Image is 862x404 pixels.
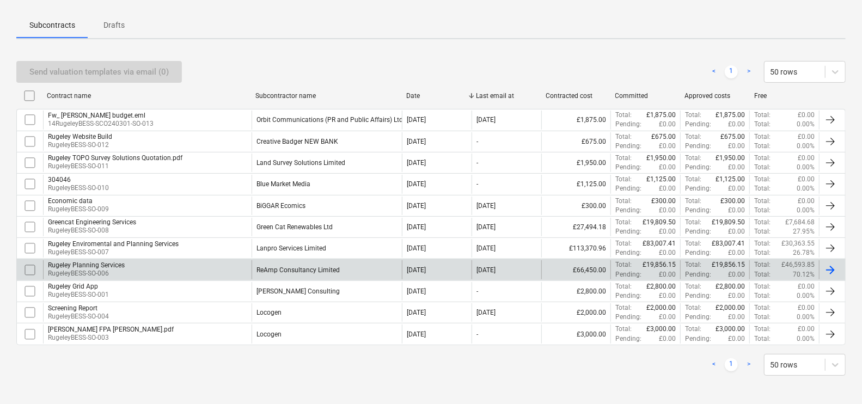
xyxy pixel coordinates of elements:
[615,163,641,172] p: Pending :
[256,138,338,145] div: Creative Badger NEW BANK
[256,116,403,124] div: Orbit Communications (PR and Public Affairs) Ltd
[685,239,701,248] p: Total :
[754,197,771,206] p: Total :
[48,269,125,278] p: RugeleyBESS-SO-006
[476,92,537,100] div: Last email at
[728,227,745,236] p: £0.00
[615,111,632,120] p: Total :
[651,132,676,142] p: £675.00
[407,244,426,252] div: [DATE]
[256,159,345,167] div: Land Survey Solutions Limited
[728,163,745,172] p: £0.00
[476,138,478,145] div: -
[707,65,720,78] a: Previous page
[685,184,711,193] p: Pending :
[646,175,676,184] p: £1,125.00
[685,248,711,258] p: Pending :
[754,163,771,172] p: Total :
[716,325,745,334] p: £3,000.00
[476,180,478,188] div: -
[685,313,711,322] p: Pending :
[754,270,771,279] p: Total :
[48,119,154,128] p: 14RugeleyBESS-SCO240301-SO-013
[48,197,109,205] div: Economic data
[659,206,676,215] p: £0.00
[659,120,676,129] p: £0.00
[712,239,745,248] p: £83,007.41
[615,303,632,313] p: Total :
[646,303,676,313] p: £2,000.00
[728,184,745,193] p: £0.00
[407,223,426,231] div: [DATE]
[797,291,815,301] p: 0.00%
[725,65,738,78] a: Page 1 is your current page
[615,291,641,301] p: Pending :
[541,154,611,172] div: £1,950.00
[659,248,676,258] p: £0.00
[615,282,632,291] p: Total :
[615,248,641,258] p: Pending :
[707,358,720,371] a: Previous page
[728,313,745,322] p: £0.00
[615,206,641,215] p: Pending :
[798,154,815,163] p: £0.00
[793,227,815,236] p: 27.95%
[48,112,154,119] div: Fw_ [PERSON_NAME] budget.eml
[48,154,182,162] div: Rugeley TOPO Survey Solutions Quotation.pdf
[615,334,641,344] p: Pending :
[728,291,745,301] p: £0.00
[48,312,109,321] p: RugeleyBESS-SO-004
[716,154,745,163] p: £1,950.00
[685,260,701,270] p: Total :
[785,218,815,227] p: £7,684.68
[48,218,136,226] div: Greencat Engineering Services
[797,313,815,322] p: 0.00%
[615,92,676,100] div: Committed
[643,239,676,248] p: £83,007.41
[754,111,771,120] p: Total :
[685,334,711,344] p: Pending :
[685,175,701,184] p: Total :
[476,202,496,210] div: [DATE]
[685,142,711,151] p: Pending :
[712,218,745,227] p: £19,809.50
[407,159,426,167] div: [DATE]
[476,159,478,167] div: -
[256,330,282,338] div: Locogen
[659,163,676,172] p: £0.00
[615,184,641,193] p: Pending :
[798,325,815,334] p: £0.00
[255,92,398,100] div: Subcontractor name
[685,270,711,279] p: Pending :
[798,175,815,184] p: £0.00
[720,132,745,142] p: £675.00
[541,303,611,322] div: £2,000.00
[728,120,745,129] p: £0.00
[659,184,676,193] p: £0.00
[659,227,676,236] p: £0.00
[798,111,815,120] p: £0.00
[754,260,771,270] p: Total :
[615,175,632,184] p: Total :
[48,261,125,269] div: Rugeley Planning Services
[742,65,755,78] a: Next page
[48,205,109,214] p: RugeleyBESS-SO-009
[754,154,771,163] p: Total :
[797,163,815,172] p: 0.00%
[541,132,611,151] div: £675.00
[797,184,815,193] p: 0.00%
[646,111,676,120] p: £1,875.00
[407,330,426,338] div: [DATE]
[615,239,632,248] p: Total :
[643,218,676,227] p: £19,809.50
[685,111,701,120] p: Total :
[728,270,745,279] p: £0.00
[716,111,745,120] p: £1,875.00
[781,260,815,270] p: £46,593.85
[615,270,641,279] p: Pending :
[643,260,676,270] p: £19,856.15
[754,325,771,334] p: Total :
[407,116,426,124] div: [DATE]
[754,206,771,215] p: Total :
[48,176,109,183] div: 304046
